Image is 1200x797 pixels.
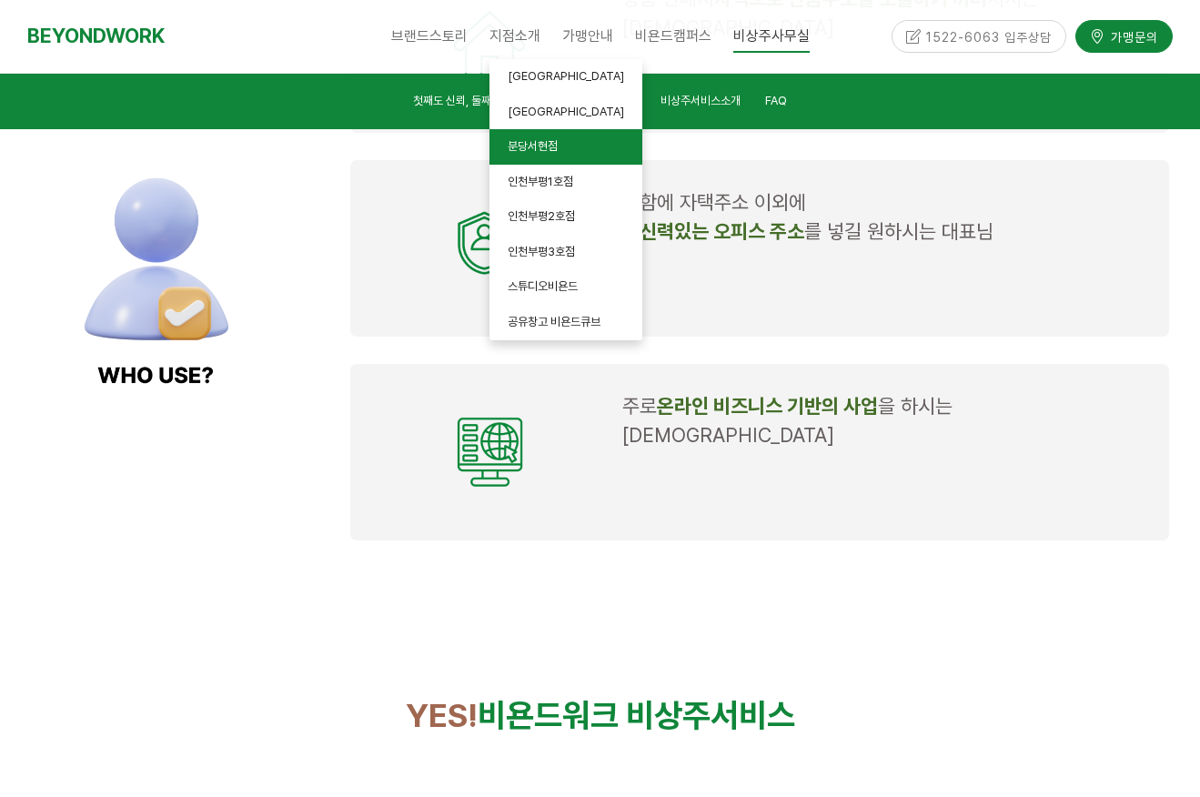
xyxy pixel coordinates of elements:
span: 인천부평3호점 [508,245,575,258]
span: 인천부평2호점 [508,209,575,223]
span: 공유창고 비욘드큐브 [508,315,600,328]
span: 명함에 자택주소 이외에 [622,190,806,214]
a: FAQ [765,91,787,116]
img: d63281b18dfdb.png [449,207,530,289]
strong: 비욘드워크 비상주서비스 [478,696,795,735]
a: 공유창고 비욘드큐브 [489,305,642,340]
a: 가맹안내 [551,14,624,59]
span: 주로 [622,394,657,418]
a: 지점소개 [479,14,551,59]
span: 인천부평1호점 [508,175,573,188]
a: 브랜드스토리 [380,14,479,59]
span: 분당서현점 [508,139,558,153]
span: [GEOGRAPHIC_DATA] [508,105,624,118]
span: FAQ [765,94,787,107]
span: [GEOGRAPHIC_DATA] [508,69,624,83]
span: 첫째도 신뢰, 둘째도 신뢰 [413,94,524,107]
span: 를 넣길 원하시는 대표님 [804,219,993,243]
strong: 공신력있는 오피스 주소 [622,219,804,243]
a: 인천부평1호점 [489,165,642,200]
span: 비욘드캠퍼스 [635,27,711,45]
span: 비상주사무실 [733,21,810,53]
a: 인천부평3호점 [489,235,642,270]
a: BEYONDWORK [27,19,165,53]
span: 가맹문의 [1105,28,1158,46]
a: 첫째도 신뢰, 둘째도 신뢰 [413,91,524,116]
span: 스튜디오비욘드 [508,279,578,293]
a: [GEOGRAPHIC_DATA] [489,59,642,95]
a: [GEOGRAPHIC_DATA] [489,95,642,130]
img: abfb9e80cfdfb.png [32,147,279,395]
a: 스튜디오비욘드 [489,269,642,305]
a: 인천부평2호점 [489,199,642,235]
a: 분당서현점 [489,129,642,165]
span: 브랜드스토리 [391,27,468,45]
span: 지점소개 [489,27,540,45]
img: 4cde5cdb56f74.png [449,411,530,493]
strong: 온라인 비즈니스 기반의 사업 [657,394,878,418]
span: 비상주서비스소개 [661,94,741,107]
span: 가맹안내 [562,27,613,45]
a: 가맹문의 [1075,20,1173,52]
a: 비상주사무실 [722,14,821,59]
a: 비상주서비스소개 [661,91,741,116]
a: 비욘드캠퍼스 [624,14,722,59]
strong: YES! [406,696,478,735]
